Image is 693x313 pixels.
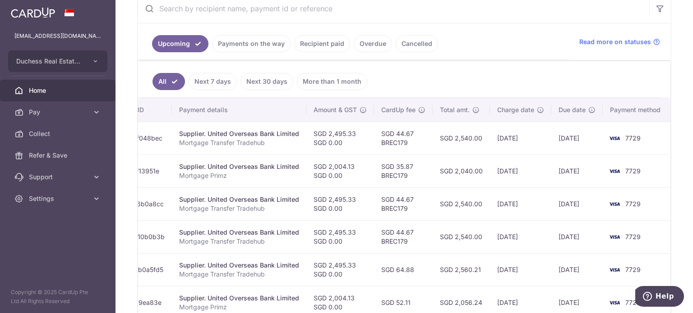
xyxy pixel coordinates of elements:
[559,105,586,114] span: Due date
[294,35,350,52] a: Recipient paid
[306,122,374,154] td: SGD 2,495.33 SGD 0.00
[605,231,624,242] img: Bank Card
[179,138,299,147] p: Mortgage Transfer Tradehub
[605,264,624,275] img: Bank Card
[179,129,299,138] div: Supplier. United Overseas Bank Limited
[635,286,684,308] iframe: Opens a widget where you can find more information
[433,122,490,154] td: SGD 2,540.00
[306,253,374,286] td: SGD 2,495.33 SGD 0.00
[29,86,88,95] span: Home
[551,122,603,154] td: [DATE]
[497,105,534,114] span: Charge date
[179,228,299,237] div: Supplier. United Overseas Bank Limited
[433,154,490,187] td: SGD 2,040.00
[212,35,291,52] a: Payments on the way
[605,166,624,177] img: Bank Card
[29,129,88,138] span: Collect
[603,98,671,122] th: Payment method
[29,151,88,160] span: Refer & Save
[490,220,551,253] td: [DATE]
[374,187,433,220] td: SGD 44.67 BREC179
[605,133,624,144] img: Bank Card
[297,73,367,90] a: More than 1 month
[605,199,624,209] img: Bank Card
[240,73,293,90] a: Next 30 days
[374,253,433,286] td: SGD 64.88
[440,105,470,114] span: Total amt.
[306,154,374,187] td: SGD 2,004.13 SGD 0.00
[179,162,299,171] div: Supplier. United Overseas Bank Limited
[490,154,551,187] td: [DATE]
[179,195,299,204] div: Supplier. United Overseas Bank Limited
[179,261,299,270] div: Supplier. United Overseas Bank Limited
[179,204,299,213] p: Mortgage Transfer Tradehub
[579,37,660,46] a: Read more on statuses
[152,35,208,52] a: Upcoming
[433,253,490,286] td: SGD 2,560.21
[551,187,603,220] td: [DATE]
[374,154,433,187] td: SGD 35.87 BREC179
[29,108,88,117] span: Pay
[29,172,88,181] span: Support
[314,105,357,114] span: Amount & GST
[11,7,55,18] img: CardUp
[625,167,641,175] span: 7729
[579,37,651,46] span: Read more on statuses
[625,266,641,273] span: 7729
[179,270,299,279] p: Mortgage Transfer Tradehub
[396,35,438,52] a: Cancelled
[29,194,88,203] span: Settings
[14,32,101,41] p: [EMAIL_ADDRESS][DOMAIN_NAME]
[8,50,107,72] button: Duchess Real Estate Investment Pte Ltd
[354,35,392,52] a: Overdue
[306,220,374,253] td: SGD 2,495.33 SGD 0.00
[490,122,551,154] td: [DATE]
[625,134,641,142] span: 7729
[433,187,490,220] td: SGD 2,540.00
[374,122,433,154] td: SGD 44.67 BREC179
[16,57,83,66] span: Duchess Real Estate Investment Pte Ltd
[179,237,299,246] p: Mortgage Transfer Tradehub
[490,187,551,220] td: [DATE]
[189,73,237,90] a: Next 7 days
[306,187,374,220] td: SGD 2,495.33 SGD 0.00
[551,253,603,286] td: [DATE]
[152,73,185,90] a: All
[490,253,551,286] td: [DATE]
[179,294,299,303] div: Supplier. United Overseas Bank Limited
[625,200,641,208] span: 7729
[172,98,306,122] th: Payment details
[374,220,433,253] td: SGD 44.67 BREC179
[625,299,641,306] span: 7729
[179,303,299,312] p: Mortgage Primz
[381,105,416,114] span: CardUp fee
[625,233,641,240] span: 7729
[551,154,603,187] td: [DATE]
[551,220,603,253] td: [DATE]
[179,171,299,180] p: Mortgage Primz
[433,220,490,253] td: SGD 2,540.00
[605,297,624,308] img: Bank Card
